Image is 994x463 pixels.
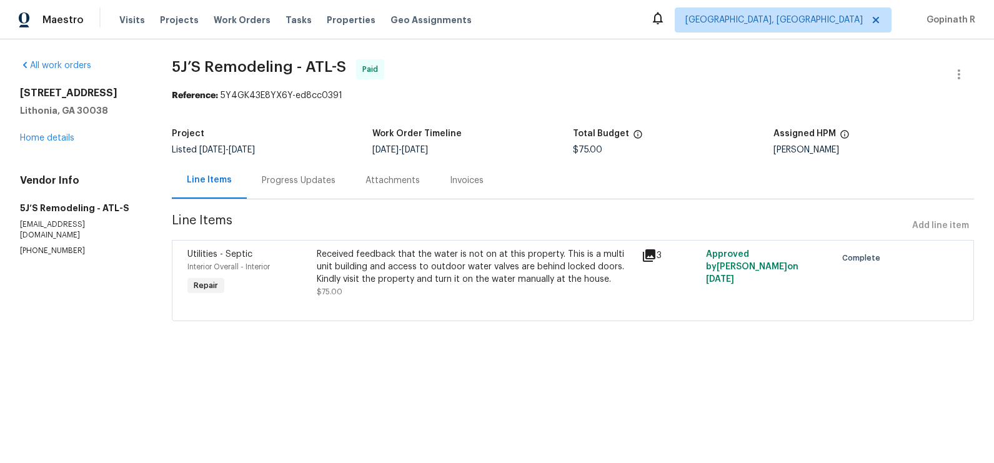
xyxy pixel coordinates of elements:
[317,248,634,286] div: Received feedback that the water is not on at this property. This is a multi unit building and ac...
[172,146,255,154] span: Listed
[773,129,836,138] h5: Assigned HPM
[172,214,907,237] span: Line Items
[840,129,850,146] span: The hpm assigned to this work order.
[187,174,232,186] div: Line Items
[372,146,428,154] span: -
[573,146,602,154] span: $75.00
[642,248,699,263] div: 3
[773,146,974,154] div: [PERSON_NAME]
[20,202,142,214] h5: 5J’S Remodeling - ATL-S
[229,146,255,154] span: [DATE]
[20,246,142,256] p: [PHONE_NUMBER]
[450,174,484,187] div: Invoices
[199,146,255,154] span: -
[842,252,885,264] span: Complete
[20,134,74,142] a: Home details
[20,87,142,99] h2: [STREET_ADDRESS]
[365,174,420,187] div: Attachments
[172,129,204,138] h5: Project
[390,14,472,26] span: Geo Assignments
[327,14,375,26] span: Properties
[199,146,226,154] span: [DATE]
[119,14,145,26] span: Visits
[362,63,383,76] span: Paid
[189,279,223,292] span: Repair
[707,250,799,284] span: Approved by [PERSON_NAME] on
[685,14,863,26] span: [GEOGRAPHIC_DATA], [GEOGRAPHIC_DATA]
[172,89,974,102] div: 5Y4GK43E8YX6Y-ed8cc0391
[20,219,142,241] p: [EMAIL_ADDRESS][DOMAIN_NAME]
[160,14,199,26] span: Projects
[172,59,346,74] span: 5J’S Remodeling - ATL-S
[372,146,399,154] span: [DATE]
[922,14,975,26] span: Gopinath R
[633,129,643,146] span: The total cost of line items that have been proposed by Opendoor. This sum includes line items th...
[262,174,335,187] div: Progress Updates
[286,16,312,24] span: Tasks
[187,263,270,271] span: Interior Overall - Interior
[214,14,271,26] span: Work Orders
[42,14,84,26] span: Maestro
[187,250,252,259] span: Utilities - Septic
[172,91,218,100] b: Reference:
[20,174,142,187] h4: Vendor Info
[20,61,91,70] a: All work orders
[317,288,342,296] span: $75.00
[20,104,142,117] h5: Lithonia, GA 30038
[707,275,735,284] span: [DATE]
[372,129,462,138] h5: Work Order Timeline
[402,146,428,154] span: [DATE]
[573,129,629,138] h5: Total Budget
